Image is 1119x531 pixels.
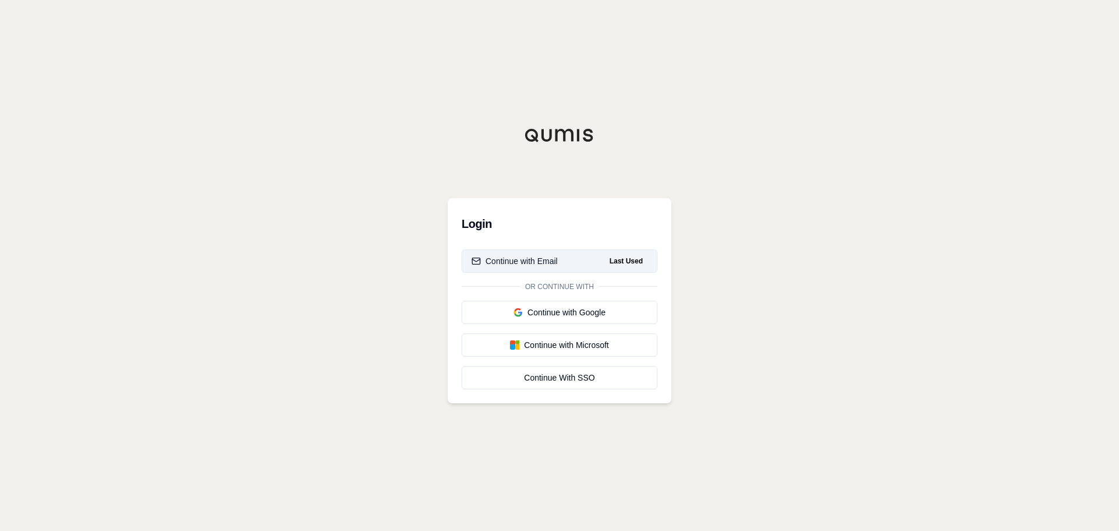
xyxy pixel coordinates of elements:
h3: Login [462,212,657,235]
button: Continue with EmailLast Used [462,249,657,273]
div: Continue with Microsoft [471,339,648,351]
button: Continue with Microsoft [462,333,657,357]
a: Continue With SSO [462,366,657,389]
div: Continue with Email [471,255,558,267]
span: Or continue with [520,282,599,291]
button: Continue with Google [462,301,657,324]
img: Qumis [525,128,594,142]
span: Last Used [605,254,648,268]
div: Continue with Google [471,307,648,318]
div: Continue With SSO [471,372,648,384]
